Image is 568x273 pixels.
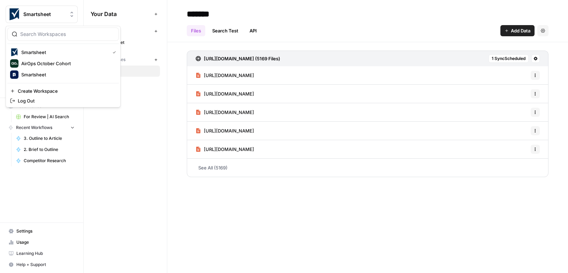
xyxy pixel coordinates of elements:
[10,59,18,68] img: AirOps October Cohort Logo
[10,48,18,56] img: Smartsheet Logo
[204,90,254,97] span: [URL][DOMAIN_NAME]
[492,55,525,62] span: 1 Sync Scheduled
[245,25,261,36] a: API
[91,37,160,48] a: Smartsheet
[195,85,254,103] a: [URL][DOMAIN_NAME]
[20,31,114,38] input: Search Workspaces
[500,25,535,36] button: Add Data
[13,133,78,144] a: 3. Outline to Article
[21,49,107,56] span: Smartsheet
[6,26,121,107] div: Workspace: Smartsheet
[18,97,113,104] span: Log Out
[13,144,78,155] a: 2. Brief to Outline
[7,86,119,96] a: Create Workspace
[6,259,78,270] button: Help + Support
[21,60,113,67] span: AirOps October Cohort
[489,54,529,63] button: 1 SyncScheduled
[21,71,113,78] span: Smartsheet
[6,6,78,23] button: Workspace: Smartsheet
[204,127,254,134] span: [URL][DOMAIN_NAME]
[101,68,157,74] span: Sitemap
[195,140,254,158] a: [URL][DOMAIN_NAME]
[187,159,548,177] a: See All (5169)
[24,114,75,120] span: For Review | AI Search
[6,226,78,237] a: Settings
[511,27,530,34] span: Add Data
[24,146,75,153] span: 2. Brief to Outline
[187,25,205,36] a: Files
[204,109,254,116] span: [URL][DOMAIN_NAME]
[16,124,52,131] span: Recent Workflows
[195,122,254,140] a: [URL][DOMAIN_NAME]
[23,11,66,18] span: Smartsheet
[6,248,78,259] a: Learning Hub
[195,103,254,121] a: [URL][DOMAIN_NAME]
[16,250,75,257] span: Learning Hub
[195,51,280,66] a: [URL][DOMAIN_NAME] (5169 Files)
[16,239,75,245] span: Usage
[208,25,243,36] a: Search Test
[204,55,280,62] h3: [URL][DOMAIN_NAME] (5169 Files)
[6,122,78,133] button: Recent Workflows
[16,228,75,234] span: Settings
[24,158,75,164] span: Competitor Research
[195,66,254,84] a: [URL][DOMAIN_NAME]
[18,88,113,94] span: Create Workspace
[16,261,75,268] span: Help + Support
[91,10,152,18] span: Your Data
[204,72,254,79] span: [URL][DOMAIN_NAME]
[101,39,157,46] span: Smartsheet
[91,66,160,77] a: Sitemap
[24,135,75,142] span: 3. Outline to Article
[13,111,78,122] a: For Review | AI Search
[13,155,78,166] a: Competitor Research
[204,146,254,153] span: [URL][DOMAIN_NAME]
[7,96,119,106] a: Log Out
[6,237,78,248] a: Usage
[8,8,21,21] img: Smartsheet Logo
[10,70,18,79] img: Smartsheet Logo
